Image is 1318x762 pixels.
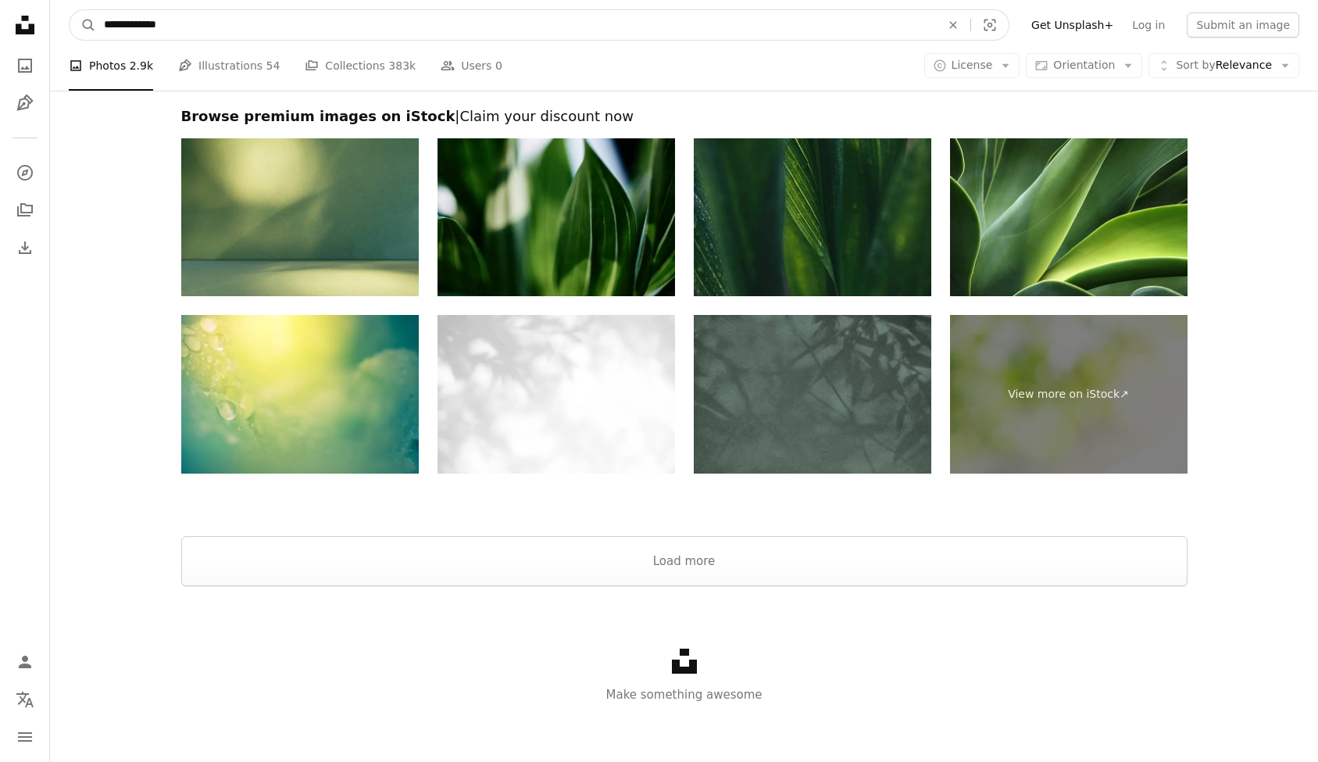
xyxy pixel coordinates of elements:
[495,57,502,74] span: 0
[1053,59,1115,71] span: Orientation
[181,138,419,297] img: Green Background Wall Studio Kitchen Podium Light Shadow Leaf Autumn Summer Abstract Overlay Back...
[1176,58,1272,73] span: Relevance
[971,10,1009,40] button: Visual search
[438,315,675,474] img: gray shadow of the leaves on a white wall
[924,53,1020,78] button: License
[181,536,1188,586] button: Load more
[952,59,993,71] span: License
[388,57,416,74] span: 383k
[178,41,280,91] a: Illustrations 54
[694,315,931,474] img: Leaves shadow on gray green concrete wall texture background
[9,157,41,188] a: Explore
[9,232,41,263] a: Download History
[305,41,416,91] a: Collections 383k
[266,57,280,74] span: 54
[9,646,41,678] a: Log in / Sign up
[70,10,96,40] button: Search Unsplash
[9,9,41,44] a: Home — Unsplash
[950,315,1188,474] a: View more on iStock↗
[455,108,634,124] span: | Claim your discount now
[9,50,41,81] a: Photos
[950,138,1188,297] img: close-up of a cactus
[441,41,502,91] a: Users 0
[1022,13,1123,38] a: Get Unsplash+
[1187,13,1299,38] button: Submit an image
[9,721,41,753] button: Menu
[1148,53,1299,78] button: Sort byRelevance
[438,138,675,297] img: Vibrant green close up abstract of Lilly leaves in natural sunlight.
[9,88,41,119] a: Illustrations
[694,138,931,297] img: Leaf surface with water drops, macro, shallow DOFLeaf surface with water drops, macro, shallow DOF
[1176,59,1215,71] span: Sort by
[1026,53,1142,78] button: Orientation
[50,685,1318,704] p: Make something awesome
[181,315,419,474] img: Nature Background - Abstract Leaves Dew Drops & Sunshine
[9,195,41,226] a: Collections
[69,9,1009,41] form: Find visuals sitewide
[181,107,1188,126] h2: Browse premium images on iStock
[1123,13,1174,38] a: Log in
[9,684,41,715] button: Language
[936,10,970,40] button: Clear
